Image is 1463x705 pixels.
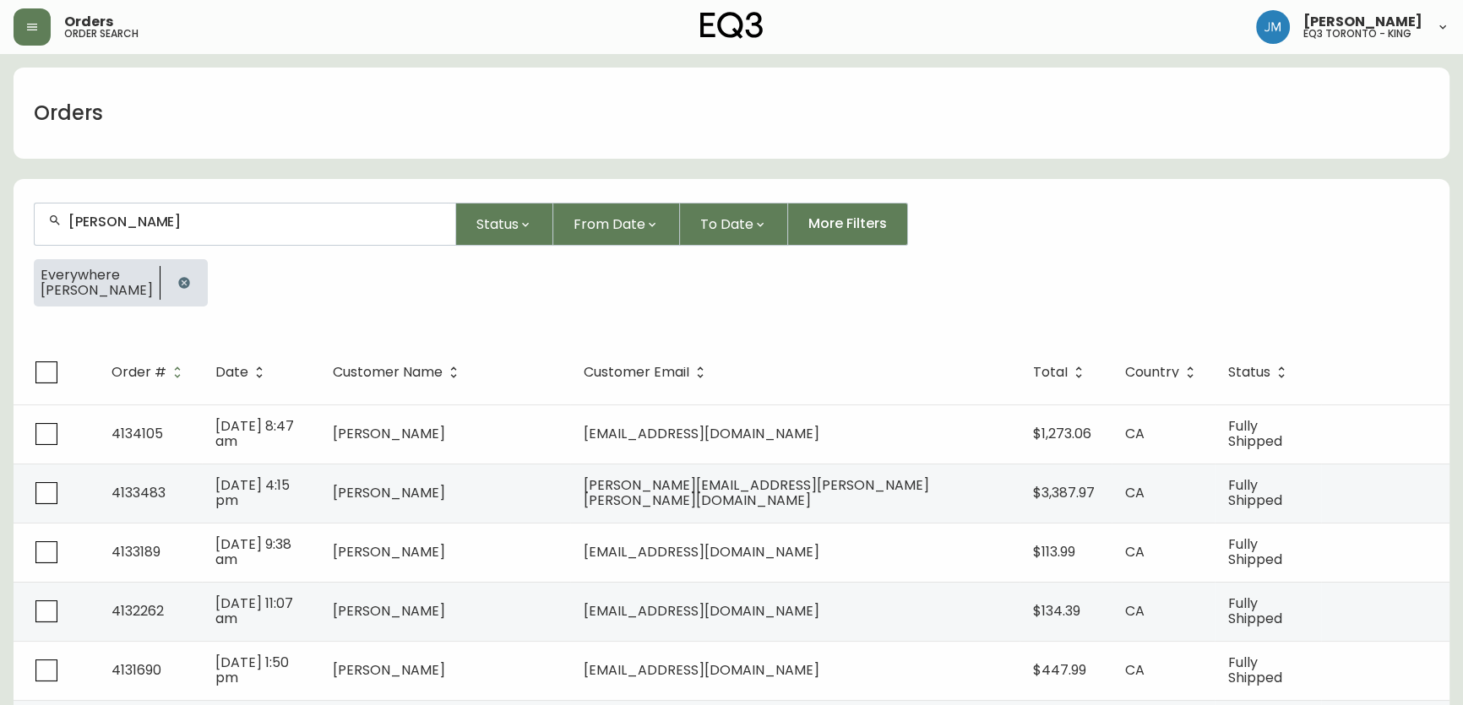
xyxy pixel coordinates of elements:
span: $113.99 [1033,542,1075,561]
button: More Filters [788,203,908,246]
span: [DATE] 8:47 am [215,416,294,451]
span: More Filters [808,214,887,233]
span: 4133483 [111,483,166,502]
span: [PERSON_NAME] [333,483,445,502]
span: CA [1125,483,1145,502]
span: 4131690 [111,660,161,680]
span: [PERSON_NAME] [333,424,445,443]
span: Date [215,365,270,380]
span: Fully Shipped [1228,653,1282,687]
span: CA [1125,542,1145,561]
h5: order search [64,29,139,39]
h5: eq3 toronto - king [1303,29,1411,39]
span: Total [1033,367,1068,377]
button: To Date [680,203,788,246]
span: Country [1125,367,1179,377]
span: Order # [111,365,188,380]
span: Order # [111,367,166,377]
span: Customer Name [333,367,443,377]
span: From Date [574,214,645,235]
h1: Orders [34,99,103,127]
span: Status [476,214,519,235]
span: [DATE] 9:38 am [215,534,291,569]
span: [PERSON_NAME] [1303,15,1422,29]
span: [EMAIL_ADDRESS][DOMAIN_NAME] [584,601,819,621]
span: [PERSON_NAME][EMAIL_ADDRESS][PERSON_NAME][PERSON_NAME][DOMAIN_NAME] [584,475,929,510]
span: $1,273.06 [1033,424,1091,443]
span: [PERSON_NAME] [333,660,445,680]
span: CA [1125,424,1145,443]
span: [PERSON_NAME] [41,283,153,298]
span: $134.39 [1033,601,1080,621]
span: [DATE] 1:50 pm [215,653,289,687]
span: [DATE] 4:15 pm [215,475,290,510]
span: Date [215,367,248,377]
span: To Date [700,214,753,235]
span: Total [1033,365,1090,380]
span: 4132262 [111,601,164,621]
span: Status [1228,365,1292,380]
button: Status [456,203,553,246]
span: [DATE] 11:07 am [215,594,293,628]
span: Customer Email [584,367,689,377]
span: Fully Shipped [1228,475,1282,510]
span: $3,387.97 [1033,483,1095,502]
span: Customer Email [584,365,711,380]
span: Status [1228,367,1270,377]
span: [EMAIL_ADDRESS][DOMAIN_NAME] [584,424,819,443]
button: From Date [553,203,680,246]
span: 4134105 [111,424,163,443]
img: b88646003a19a9f750de19192e969c24 [1256,10,1290,44]
span: CA [1125,660,1145,680]
span: Fully Shipped [1228,594,1282,628]
span: [PERSON_NAME] [333,542,445,561]
span: Everywhere [41,268,153,283]
span: [EMAIL_ADDRESS][DOMAIN_NAME] [584,660,819,680]
span: Orders [64,15,113,29]
span: [PERSON_NAME] [333,601,445,621]
span: [EMAIL_ADDRESS][DOMAIN_NAME] [584,542,819,561]
span: 4133189 [111,542,160,561]
img: logo [700,12,763,39]
span: Fully Shipped [1228,416,1282,451]
span: CA [1125,601,1145,621]
input: Search [68,214,442,230]
span: $447.99 [1033,660,1086,680]
span: Fully Shipped [1228,534,1282,569]
span: Customer Name [333,365,465,380]
span: Country [1125,365,1201,380]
